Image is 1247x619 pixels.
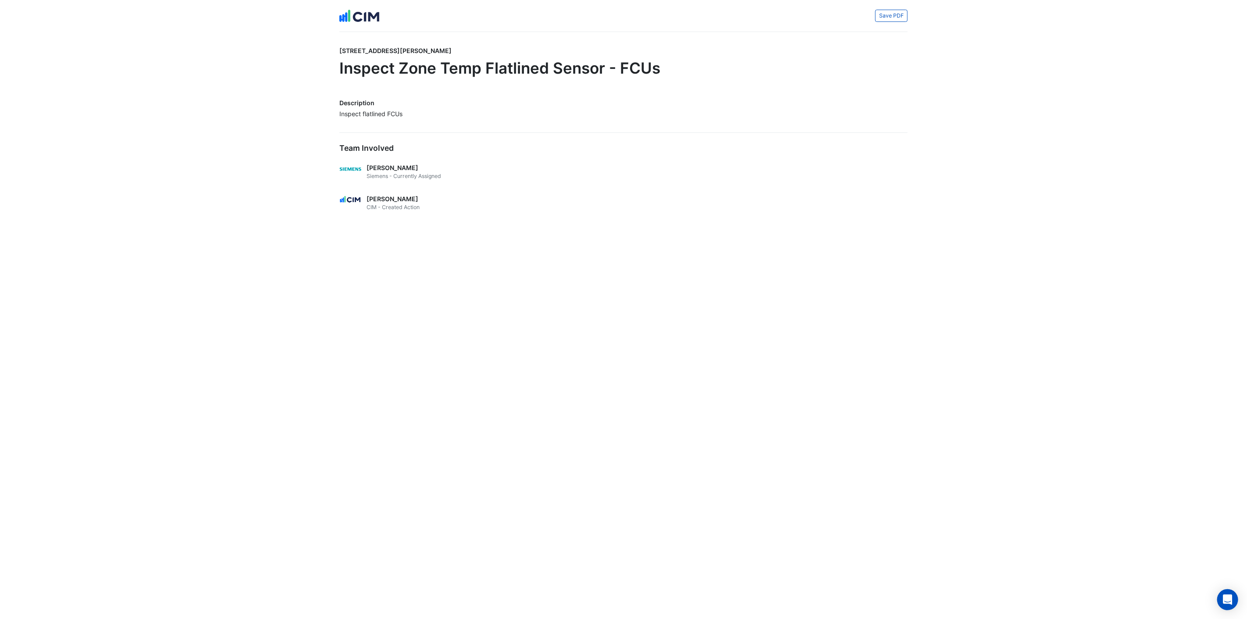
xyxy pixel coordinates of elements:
button: Save PDF [875,10,908,22]
div: Siemens - Currently Assigned [367,172,908,184]
div: Description [339,98,908,109]
img: cim-logo-small.png [339,7,379,25]
div: [PERSON_NAME] [367,163,908,172]
img: Siemens [339,164,361,173]
div: CIM - Created Action [367,203,908,215]
div: [PERSON_NAME] [367,194,908,203]
div: Inspect flatlined FCUs [339,109,908,118]
div: Open Intercom Messenger [1217,589,1238,610]
h1: Inspect Zone Temp Flatlined Sensor - FCUs [339,59,908,77]
img: CIM [339,195,361,204]
h5: Team Involved [339,143,908,153]
div: [STREET_ADDRESS][PERSON_NAME] [339,46,908,59]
